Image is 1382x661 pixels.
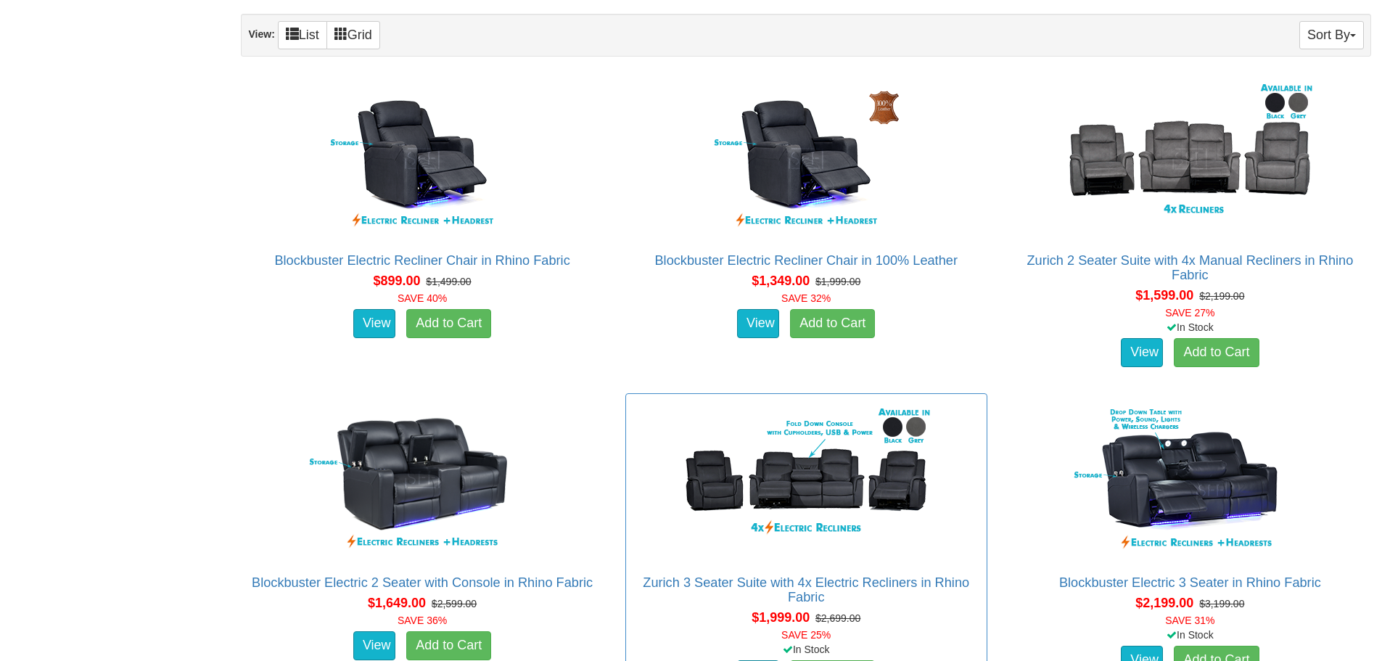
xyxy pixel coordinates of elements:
a: List [278,21,327,49]
del: $2,599.00 [432,598,477,609]
del: $2,199.00 [1199,290,1244,302]
a: Blockbuster Electric Recliner Chair in 100% Leather [654,253,958,268]
div: In Stock [622,642,990,657]
del: $1,999.00 [815,276,860,287]
a: Zurich 3 Seater Suite with 4x Electric Recliners in Rhino Fabric [643,575,969,604]
div: In Stock [1006,628,1374,642]
a: Blockbuster Electric Recliner Chair in Rhino Fabric [274,253,569,268]
a: Grid [326,21,380,49]
del: $2,699.00 [815,612,860,624]
a: View [353,631,395,660]
div: In Stock [1006,320,1374,334]
font: SAVE 40% [398,292,447,304]
img: Zurich 2 Seater Suite with 4x Manual Recliners in Rhino Fabric [1059,79,1320,239]
strong: View: [248,28,274,40]
img: Blockbuster Electric 3 Seater in Rhino Fabric [1059,401,1320,561]
img: Blockbuster Electric 2 Seater with Console in Rhino Fabric [292,401,553,561]
a: Add to Cart [790,309,875,338]
a: View [737,309,779,338]
font: SAVE 27% [1165,307,1214,319]
a: Zurich 2 Seater Suite with 4x Manual Recliners in Rhino Fabric [1027,253,1353,282]
del: $1,499.00 [426,276,471,287]
span: $1,999.00 [752,610,810,625]
a: Blockbuster Electric 3 Seater in Rhino Fabric [1059,575,1321,590]
span: $1,649.00 [368,596,426,610]
font: SAVE 32% [781,292,831,304]
button: Sort By [1299,21,1364,49]
span: $1,349.00 [752,274,810,288]
img: Blockbuster Electric Recliner Chair in Rhino Fabric [292,79,553,239]
a: Add to Cart [406,309,491,338]
a: Add to Cart [1174,338,1259,367]
font: SAVE 31% [1165,615,1214,626]
font: SAVE 36% [398,615,447,626]
span: $2,199.00 [1135,596,1193,610]
img: Zurich 3 Seater Suite with 4x Electric Recliners in Rhino Fabric [675,401,937,561]
a: View [1121,338,1163,367]
a: Blockbuster Electric 2 Seater with Console in Rhino Fabric [252,575,593,590]
del: $3,199.00 [1199,598,1244,609]
font: SAVE 25% [781,629,831,641]
img: Blockbuster Electric Recliner Chair in 100% Leather [675,79,937,239]
a: View [353,309,395,338]
a: Add to Cart [406,631,491,660]
span: $899.00 [373,274,420,288]
span: $1,599.00 [1135,288,1193,303]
